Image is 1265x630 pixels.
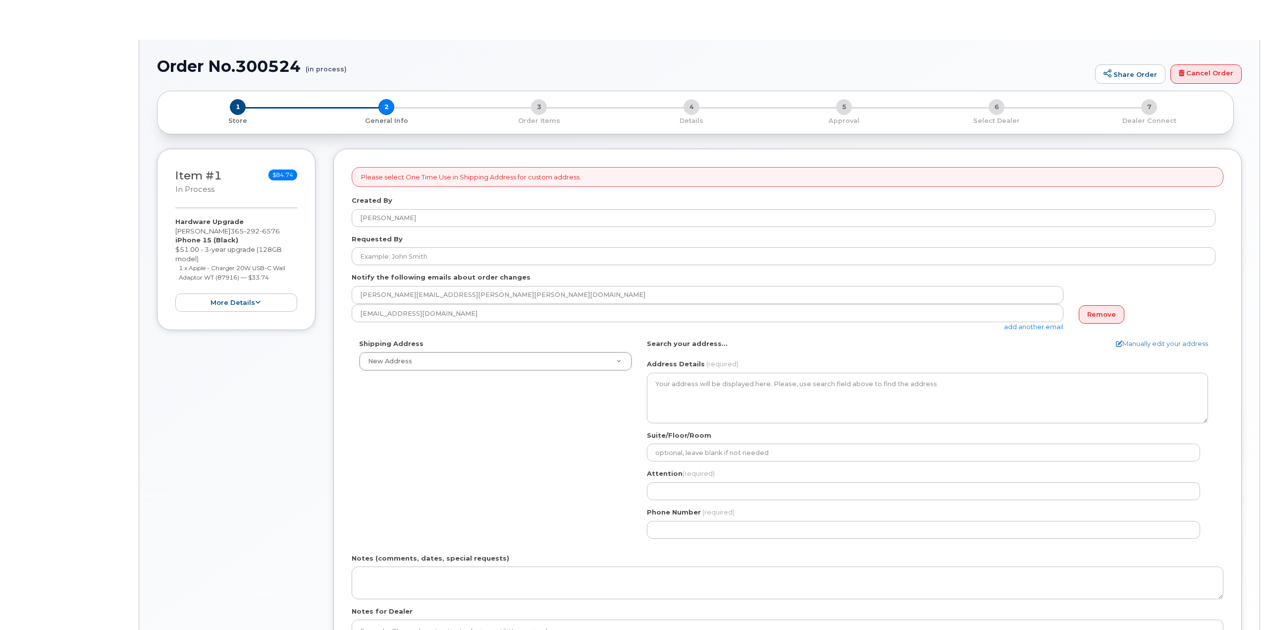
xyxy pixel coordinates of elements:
label: Notes for Dealer [352,607,413,616]
span: (required) [706,360,738,368]
span: 292 [244,227,260,235]
h3: Item #1 [175,170,222,195]
h1: Order No.300524 [157,57,1090,75]
a: Manually edit your address [1116,339,1208,348]
small: 1 x Apple - Charger 20W USB-C Wall Adaptor WT (87916) — $33.74 [179,264,285,281]
button: more details [175,293,297,312]
label: Address Details [647,359,705,369]
span: (required) [702,508,735,516]
label: Phone Number [647,508,701,517]
span: 6576 [260,227,280,235]
label: Created By [352,196,392,205]
span: 365 [230,227,280,235]
label: Search your address... [647,339,728,348]
label: Suite/Floor/Room [647,431,711,440]
p: Store [169,116,306,125]
span: New Address [368,357,412,365]
strong: iPhone 15 (Black) [175,236,238,244]
label: Shipping Address [359,339,423,348]
span: 1 [230,99,246,115]
a: add another email [1004,323,1063,331]
label: Requested By [352,234,403,244]
label: Attention [647,469,715,478]
input: Example: John Smith [352,247,1215,265]
input: Example: john@appleseed.com [352,304,1063,322]
a: Cancel Order [1170,64,1242,84]
span: $84.74 [268,170,297,180]
strong: Hardware Upgrade [175,218,244,226]
label: Notify the following emails about order changes [352,273,530,282]
small: in process [175,185,214,194]
label: Notes (comments, dates, special requests) [352,554,509,563]
input: Example: john@appleseed.com [352,286,1063,304]
a: Remove [1079,305,1124,324]
input: optional, leave blank if not needed [647,444,1200,461]
a: New Address [360,352,632,370]
div: [PERSON_NAME] $51.00 - 3-year upgrade (128GB model) [175,217,297,312]
span: (required) [683,469,715,477]
a: Share Order [1095,64,1165,84]
small: (in process) [306,57,347,73]
p: Please select One Time Use in Shipping Address for custom address. [361,172,581,182]
a: 1 Store [165,115,310,125]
